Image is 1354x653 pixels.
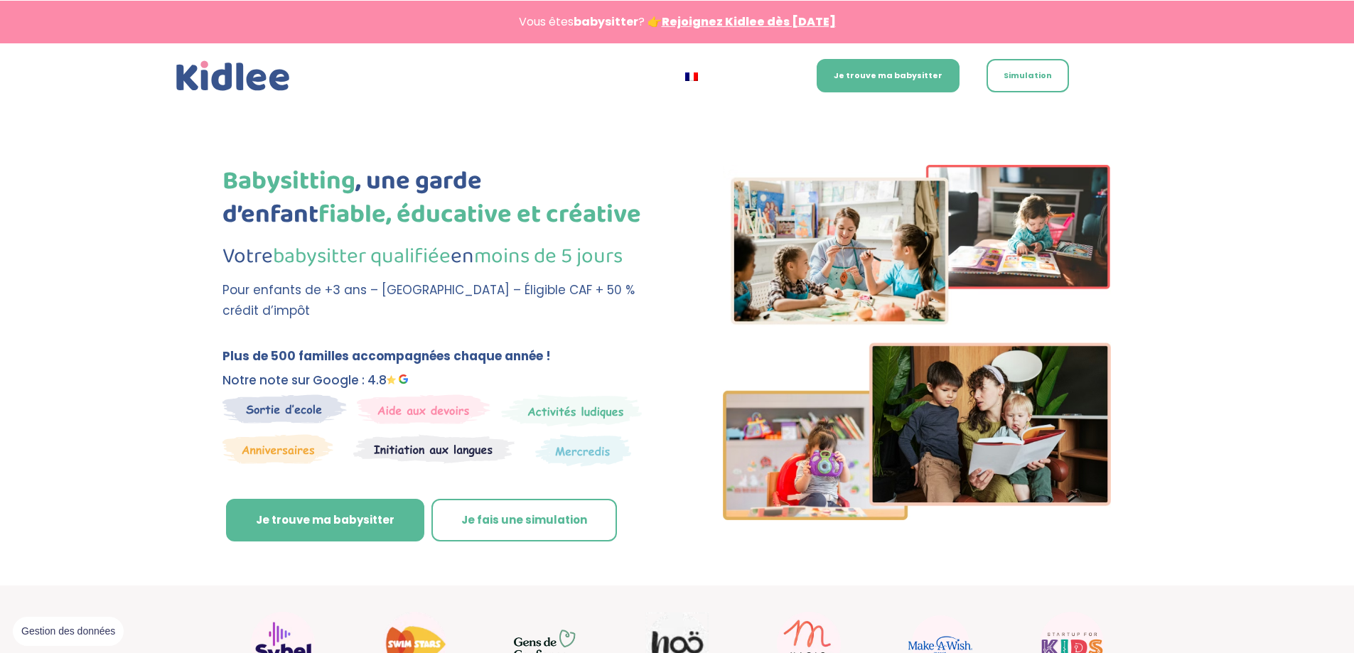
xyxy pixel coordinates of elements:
[574,14,638,30] strong: babysitter
[431,499,617,541] a: Je fais une simulation
[222,281,635,319] span: Pour enfants de +3 ans – [GEOGRAPHIC_DATA] – Éligible CAF + 50 % crédit d’impôt
[353,434,515,464] img: Atelier thematique
[987,59,1069,92] a: Simulation
[474,239,623,274] span: moins de 5 jours
[451,239,474,274] span: en
[222,347,551,365] b: Plus de 500 familles accompagnées chaque année !
[662,14,836,30] a: Rejoignez Kidlee dès [DATE]
[685,72,698,81] img: Français
[535,434,631,467] img: Thematique
[273,239,451,274] span: babysitter qualifiée
[222,239,273,274] span: Votre
[519,14,836,30] span: Vous êtes ? 👉
[226,499,424,541] a: Je trouve ma babysitter
[13,617,124,647] button: Gestion des données
[318,194,641,235] span: fiable, éducative et créative
[357,394,490,424] img: weekends
[723,507,1111,524] picture: Imgs-2
[173,58,294,95] img: logo_kidlee_bleu
[21,625,115,638] span: Gestion des données
[222,394,347,423] img: Sortie decole
[501,394,642,427] img: Mercredi
[222,165,652,239] h1: , une garde d’enfant
[173,58,294,95] a: Kidlee Logo
[222,370,652,391] p: Notre note sur Google : 4.8
[222,434,333,464] img: Anniversaire
[817,59,960,92] a: Je trouve ma babysitter
[222,161,355,202] span: Babysitting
